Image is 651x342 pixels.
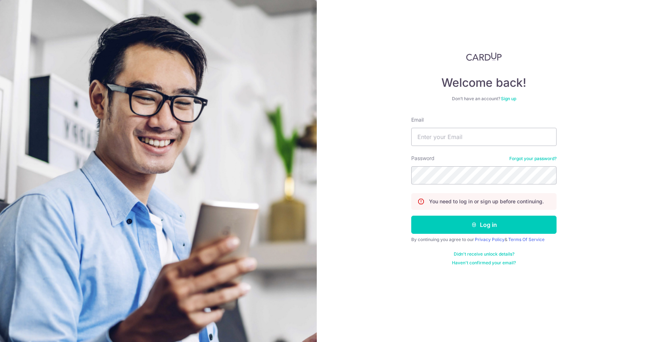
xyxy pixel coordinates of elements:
[475,237,505,242] a: Privacy Policy
[508,237,545,242] a: Terms Of Service
[454,251,514,257] a: Didn't receive unlock details?
[411,76,557,90] h4: Welcome back!
[466,52,502,61] img: CardUp Logo
[411,237,557,243] div: By continuing you agree to our &
[411,96,557,102] div: Don’t have an account?
[429,198,544,205] p: You need to log in or sign up before continuing.
[509,156,557,162] a: Forgot your password?
[501,96,516,101] a: Sign up
[411,155,434,162] label: Password
[411,116,424,123] label: Email
[411,216,557,234] button: Log in
[411,128,557,146] input: Enter your Email
[452,260,516,266] a: Haven't confirmed your email?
